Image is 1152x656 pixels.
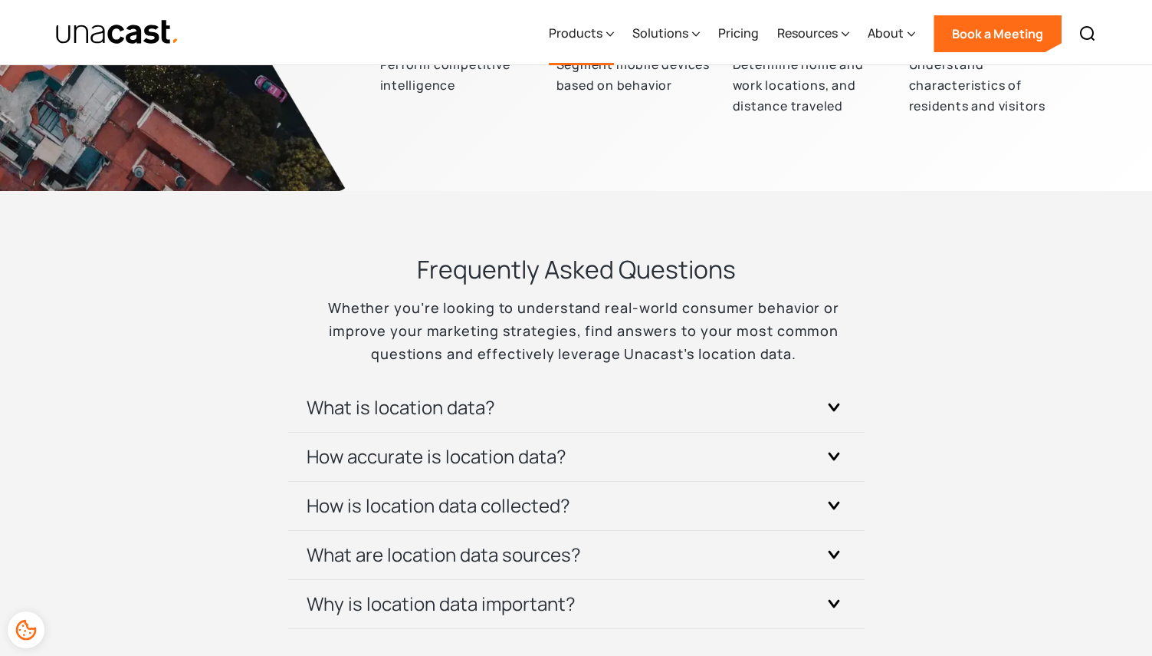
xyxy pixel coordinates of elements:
h3: Frequently Asked Questions [417,252,736,286]
div: Products [549,2,614,65]
div: Resources [777,24,838,42]
p: Segment mobile devices based on behavior [556,54,714,95]
div: About [868,2,915,65]
p: Perform competitive intelligence [380,54,538,95]
h3: What are location data sources? [307,542,581,567]
div: Solutions [632,24,688,42]
a: Pricing [718,2,759,65]
p: Determine home and work locations, and distance traveled [733,54,891,116]
a: home [55,19,180,46]
a: Book a Meeting [934,15,1062,52]
p: Whether you’re looking to understand real-world consumer behavior or improve your marketing strat... [289,296,864,365]
div: Resources [777,2,849,65]
div: Cookie Preferences [8,611,44,648]
div: About [868,24,904,42]
h3: What is location data? [307,395,495,420]
h3: How is location data collected? [307,493,570,518]
p: Understand characteristics of residents and visitors [909,54,1067,116]
div: Products [549,24,602,42]
div: Solutions [632,2,700,65]
img: Unacast text logo [55,19,180,46]
h3: Why is location data important? [307,592,576,616]
img: Search icon [1078,25,1097,43]
h3: How accurate is location data? [307,444,566,469]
